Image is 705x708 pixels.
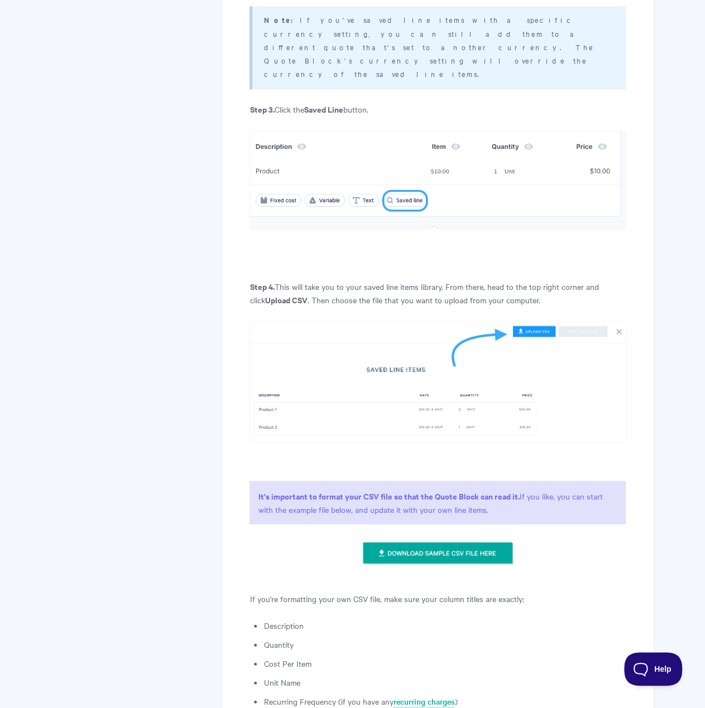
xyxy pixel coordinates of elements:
p: Click the button. [250,103,625,116]
li: Description [263,618,625,632]
iframe: Toggle Customer Support [624,652,683,686]
p: If you're formatting your own CSV file, make sure your column titles are exactly: [250,591,625,605]
strong: Note: [263,14,299,25]
strong: Step 3. [250,103,274,115]
img: file-6e4uIcDQ9L.png [360,539,515,566]
li: Cost Per Item [263,656,625,670]
img: file-oQFKHcxiCc.png [250,130,625,229]
strong: It's important to format your CSV file so that the Quote Block can read it. [258,489,519,501]
li: Unit Name [263,675,625,688]
strong: Saved Line [304,103,343,115]
strong: Upload CSV [265,293,307,305]
a: recurring charges [393,695,454,707]
li: Recurring Frequency (if you have any ) [263,694,625,707]
p: This will take you to your saved line items library. From there, head to the top right corner and... [250,279,625,306]
p: If you like, you can start with the example file below, and update it with your own line items. [250,481,625,524]
img: file-kFwzizVd92.png [250,321,625,443]
li: Quantity [263,637,625,651]
strong: Step 4. [250,280,274,292]
p: If you've saved line items with a specific currency setting, you can still add them to a differen... [263,13,611,80]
